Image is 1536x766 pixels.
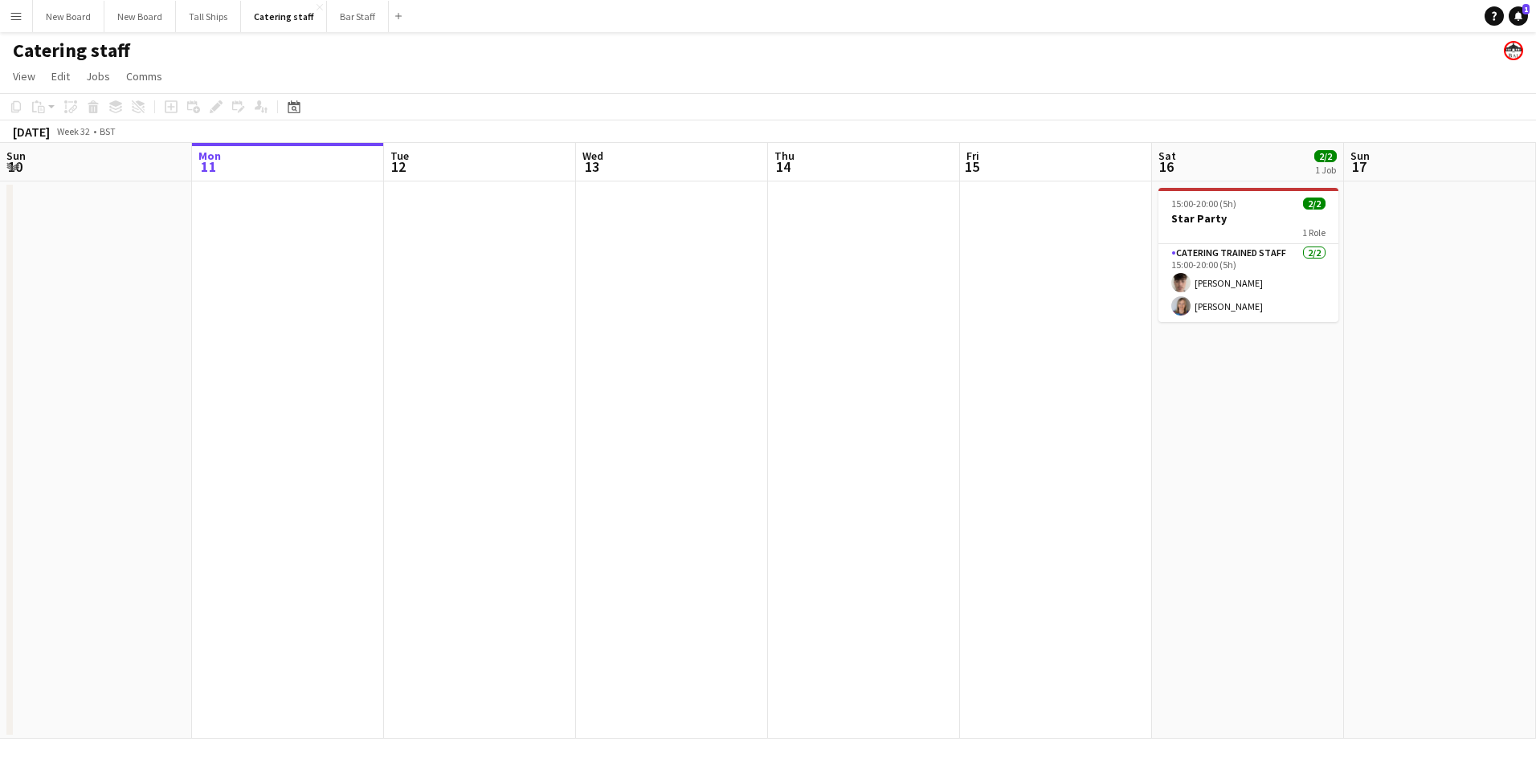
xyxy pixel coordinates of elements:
[80,66,116,87] a: Jobs
[1315,164,1336,176] div: 1 Job
[966,149,979,163] span: Fri
[6,66,42,87] a: View
[1314,150,1337,162] span: 2/2
[1302,226,1326,238] span: 1 Role
[580,157,603,176] span: 13
[45,66,76,87] a: Edit
[1158,211,1338,226] h3: Star Party
[13,124,50,140] div: [DATE]
[1522,4,1530,14] span: 1
[964,157,979,176] span: 15
[13,69,35,84] span: View
[1303,198,1326,210] span: 2/2
[582,149,603,163] span: Wed
[126,69,162,84] span: Comms
[120,66,169,87] a: Comms
[1158,149,1176,163] span: Sat
[774,149,795,163] span: Thu
[388,157,409,176] span: 12
[241,1,327,32] button: Catering staff
[1158,244,1338,322] app-card-role: Catering trained staff2/215:00-20:00 (5h)[PERSON_NAME][PERSON_NAME]
[4,157,26,176] span: 10
[1171,198,1236,210] span: 15:00-20:00 (5h)
[86,69,110,84] span: Jobs
[1156,157,1176,176] span: 16
[104,1,176,32] button: New Board
[13,39,130,63] h1: Catering staff
[100,125,116,137] div: BST
[1348,157,1370,176] span: 17
[53,125,93,137] span: Week 32
[6,149,26,163] span: Sun
[196,157,221,176] span: 11
[33,1,104,32] button: New Board
[1509,6,1528,26] a: 1
[176,1,241,32] button: Tall Ships
[1504,41,1523,60] app-user-avatar: Beach Ballroom
[51,69,70,84] span: Edit
[1158,188,1338,322] app-job-card: 15:00-20:00 (5h)2/2Star Party1 RoleCatering trained staff2/215:00-20:00 (5h)[PERSON_NAME][PERSON_...
[1350,149,1370,163] span: Sun
[327,1,389,32] button: Bar Staff
[772,157,795,176] span: 14
[390,149,409,163] span: Tue
[198,149,221,163] span: Mon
